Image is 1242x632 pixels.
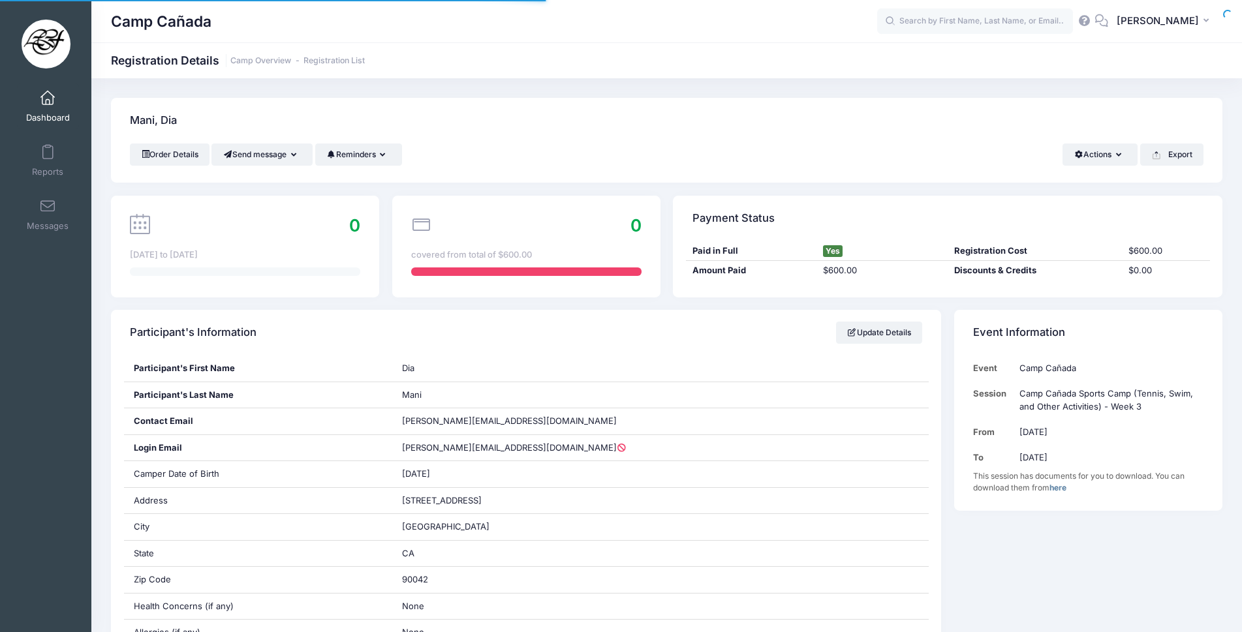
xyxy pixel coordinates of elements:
[402,521,489,532] span: [GEOGRAPHIC_DATA]
[973,381,1013,419] td: Session
[1108,7,1222,37] button: [PERSON_NAME]
[124,435,392,461] div: Login Email
[1013,381,1203,419] td: Camp Cañada Sports Camp (Tennis, Swim, and Other Activities) - Week 3
[402,468,430,479] span: [DATE]
[17,138,79,183] a: Reports
[1049,483,1066,492] a: here
[124,541,392,567] div: State
[22,20,70,68] img: Camp Cañada
[877,8,1073,35] input: Search by First Name, Last Name, or Email...
[1063,143,1138,166] button: Actions
[111,7,211,37] h1: Camp Cañada
[973,355,1013,381] td: Event
[1140,143,1203,166] button: Export
[402,363,414,373] span: Dia
[124,461,392,487] div: Camper Date of Birth
[836,322,923,344] a: Update Details
[124,567,392,593] div: Zip Code
[973,445,1013,470] td: To
[686,245,817,258] div: Paid in Full
[948,264,1123,277] div: Discounts & Credits
[402,442,627,455] span: [PERSON_NAME][EMAIL_ADDRESS][DOMAIN_NAME]
[411,248,642,262] div: covered from total of $600.00
[1123,264,1210,277] div: $0.00
[402,389,422,400] span: Mani
[692,200,775,237] h4: Payment Status
[124,408,392,434] div: Contact Email
[124,594,392,620] div: Health Concerns (if any)
[402,415,617,426] span: [PERSON_NAME][EMAIL_ADDRESS][DOMAIN_NAME]
[303,56,365,66] a: Registration List
[124,488,392,514] div: Address
[124,514,392,540] div: City
[130,143,210,166] a: Order Details
[130,314,256,352] h4: Participant's Information
[27,220,69,232] span: Messages
[130,248,360,262] div: [DATE] to [DATE]
[823,245,843,257] span: Yes
[402,548,414,558] span: CA
[17,83,79,129] a: Dashboard
[1013,419,1203,445] td: [DATE]
[1013,355,1203,381] td: Camp Cañada
[315,143,402,166] button: Reminders
[111,53,365,67] h1: Registration Details
[1013,445,1203,470] td: [DATE]
[1117,14,1199,28] span: [PERSON_NAME]
[617,444,627,452] span: Unsubscribed
[32,166,63,177] span: Reports
[630,215,642,235] span: 0
[130,102,177,140] h4: Mani, Dia
[973,419,1013,445] td: From
[402,574,428,584] span: 90042
[402,601,424,611] span: None
[973,314,1065,352] h4: Event Information
[211,143,313,166] button: Send message
[26,112,70,123] span: Dashboard
[17,192,79,237] a: Messages
[816,264,948,277] div: $600.00
[124,382,392,408] div: Participant's Last Name
[686,264,817,277] div: Amount Paid
[948,245,1123,258] div: Registration Cost
[124,355,392,382] div: Participant's First Name
[230,56,291,66] a: Camp Overview
[973,470,1203,494] div: This session has documents for you to download. You can download them from
[1123,245,1210,258] div: $600.00
[402,495,482,505] span: [STREET_ADDRESS]
[349,215,360,235] span: 0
